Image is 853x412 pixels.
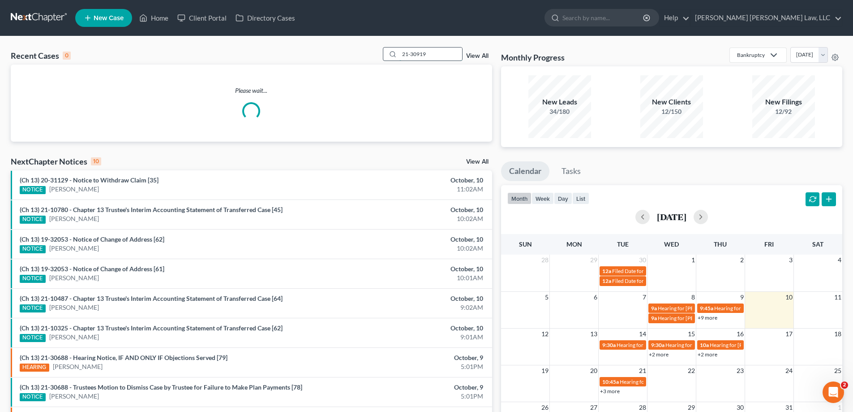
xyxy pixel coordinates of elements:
[833,329,842,339] span: 18
[334,265,483,273] div: October, 10
[544,292,549,303] span: 5
[334,273,483,282] div: 10:01AM
[736,329,745,339] span: 16
[20,216,46,224] div: NOTICE
[642,292,647,303] span: 7
[562,9,644,26] input: Search by name...
[63,52,71,60] div: 0
[752,107,815,116] div: 12/92
[507,192,532,204] button: month
[784,365,793,376] span: 24
[833,365,842,376] span: 25
[566,240,582,248] span: Mon
[334,176,483,185] div: October, 10
[714,305,784,312] span: Hearing for [PERSON_NAME]
[640,107,703,116] div: 12/150
[736,365,745,376] span: 23
[572,192,589,204] button: list
[11,86,492,95] p: Please wait...
[687,329,696,339] span: 15
[528,97,591,107] div: New Leads
[399,48,462,61] input: Search by name...
[640,97,703,107] div: New Clients
[660,10,690,26] a: Help
[612,268,687,274] span: Filed Date for [PERSON_NAME]
[532,192,554,204] button: week
[698,314,717,321] a: +9 more
[602,342,616,348] span: 9:30a
[334,214,483,223] div: 10:02AM
[602,268,611,274] span: 12a
[20,334,46,342] div: NOTICE
[20,295,283,302] a: (Ch 13) 21-10487 - Chapter 13 Trustee's Interim Accounting Statement of Transferred Case [64]
[334,333,483,342] div: 9:01AM
[501,161,549,181] a: Calendar
[638,365,647,376] span: 21
[49,214,99,223] a: [PERSON_NAME]
[49,185,99,194] a: [PERSON_NAME]
[833,292,842,303] span: 11
[812,240,823,248] span: Sat
[700,305,713,312] span: 9:45a
[687,365,696,376] span: 22
[334,362,483,371] div: 5:01PM
[94,15,124,22] span: New Case
[91,157,101,165] div: 10
[20,245,46,253] div: NOTICE
[231,10,300,26] a: Directory Cases
[20,393,46,401] div: NOTICE
[600,388,620,395] a: +3 more
[20,304,46,312] div: NOTICE
[589,255,598,265] span: 29
[49,303,99,312] a: [PERSON_NAME]
[593,292,598,303] span: 6
[540,329,549,339] span: 12
[690,255,696,265] span: 1
[617,240,629,248] span: Tue
[540,365,549,376] span: 19
[823,382,844,403] iframe: Intercom live chat
[737,51,765,59] div: Bankruptcy
[638,255,647,265] span: 30
[334,303,483,312] div: 9:02AM
[752,97,815,107] div: New Filings
[714,240,727,248] span: Thu
[700,342,709,348] span: 10a
[664,240,679,248] span: Wed
[20,206,283,213] a: (Ch 13) 21-10780 - Chapter 13 Trustee's Interim Accounting Statement of Transferred Case [45]
[602,378,619,385] span: 10:45a
[334,205,483,214] div: October, 10
[334,294,483,303] div: October, 10
[651,315,657,321] span: 9a
[519,240,532,248] span: Sun
[20,235,164,243] a: (Ch 13) 19-32053 - Notice of Change of Address [62]
[589,329,598,339] span: 13
[602,278,611,284] span: 12a
[20,364,49,372] div: HEARING
[649,351,669,358] a: +2 more
[638,329,647,339] span: 14
[49,244,99,253] a: [PERSON_NAME]
[334,353,483,362] div: October, 9
[837,255,842,265] span: 4
[49,333,99,342] a: [PERSON_NAME]
[334,324,483,333] div: October, 10
[20,265,164,273] a: (Ch 13) 19-32053 - Notice of Change of Address [61]
[658,315,728,321] span: Hearing for [PERSON_NAME]
[651,342,664,348] span: 9:30a
[53,362,103,371] a: [PERSON_NAME]
[20,275,46,283] div: NOTICE
[20,324,283,332] a: (Ch 13) 21-10325 - Chapter 13 Trustee's Interim Accounting Statement of Transferred Case [62]
[466,53,489,59] a: View All
[690,292,696,303] span: 8
[49,392,99,401] a: [PERSON_NAME]
[764,240,774,248] span: Fri
[710,342,780,348] span: Hearing for [PERSON_NAME]
[11,50,71,61] div: Recent Cases
[20,354,227,361] a: (Ch 13) 21-30688 - Hearing Notice, IF AND ONLY IF Objections Served [79]
[49,273,99,282] a: [PERSON_NAME]
[334,235,483,244] div: October, 10
[589,365,598,376] span: 20
[620,378,690,385] span: Hearing for [PERSON_NAME]
[20,383,302,391] a: (Ch 13) 21-30688 - Trustees Motion to Dismiss Case by Trustee for Failure to Make Plan Payments [78]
